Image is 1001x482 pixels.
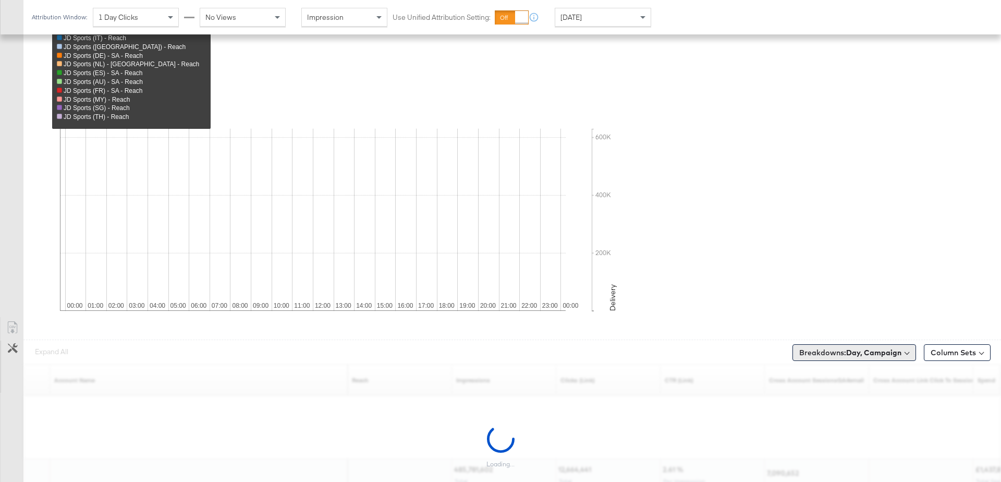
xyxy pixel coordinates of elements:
[64,87,142,94] span: JD Sports (FR) - SA - Reach
[560,13,582,22] span: [DATE]
[64,61,199,68] span: JD Sports (NL) - [GEOGRAPHIC_DATA] - Reach
[64,34,126,42] span: JD Sports (IT) - Reach
[393,13,491,22] label: Use Unified Attribution Setting:
[608,284,617,311] text: Delivery
[792,344,916,361] button: Breakdowns:Day, Campaign
[846,348,901,357] b: Day, Campaign
[64,78,143,86] span: JD Sports (AU) - SA - Reach
[307,13,344,22] span: Impression
[31,14,88,21] div: Attribution Window:
[64,113,129,121] span: JD Sports (TH) - Reach
[64,43,186,51] span: JD Sports ([GEOGRAPHIC_DATA]) - Reach
[486,460,515,468] div: Loading...
[64,96,130,103] span: JD Sports (MY) - Reach
[64,104,130,112] span: JD Sports (SG) - Reach
[205,13,236,22] span: No Views
[799,347,901,358] span: Breakdowns:
[64,52,143,59] span: JD Sports (DE) - SA - Reach
[64,69,142,77] span: JD Sports (ES) - SA - Reach
[99,13,138,22] span: 1 Day Clicks
[924,344,991,361] button: Column Sets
